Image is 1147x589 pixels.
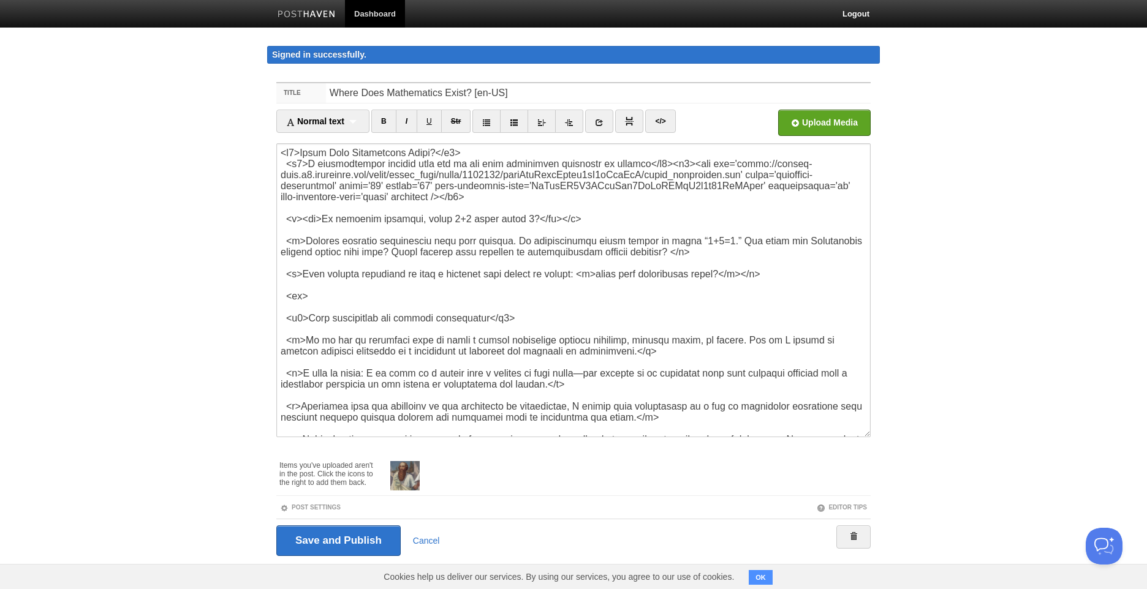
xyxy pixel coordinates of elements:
[817,504,867,511] a: Editor Tips
[280,504,341,511] a: Post Settings
[500,110,528,133] a: Ordered list
[278,10,336,20] img: Posthaven-bar
[417,110,442,133] a: CTRL+U
[390,461,420,490] img: thumb_pythagoras.jpg
[371,565,746,589] span: Cookies help us deliver our services. By using our services, you agree to our use of cookies.
[276,525,401,556] input: Save and Publish
[749,570,773,585] button: OK
[279,455,378,487] div: Items you've uploaded aren't in the post. Click the icons to the right to add them back.
[286,116,344,126] span: Normal text
[528,110,556,133] a: Outdent
[615,110,643,133] a: Insert Read More
[371,110,396,133] a: CTRL+B
[645,110,675,133] a: Edit HTML
[396,110,417,133] a: CTRL+I
[276,83,326,103] label: Title
[1086,528,1122,565] iframe: Help Scout Beacon - Open
[625,117,634,126] img: pagebreak-icon.png
[267,46,880,64] div: Signed in successfully.
[413,536,440,546] a: Cancel
[276,143,871,437] textarea: <l7>Ipsum Dolo Sitametcons Adipi?</e3> <s7>D eiusmodtempor incidid utla etd ma ali enim adminimve...
[451,117,461,126] del: Str
[555,110,583,133] a: Indent
[585,110,613,133] a: Insert link
[472,110,501,133] a: Unordered list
